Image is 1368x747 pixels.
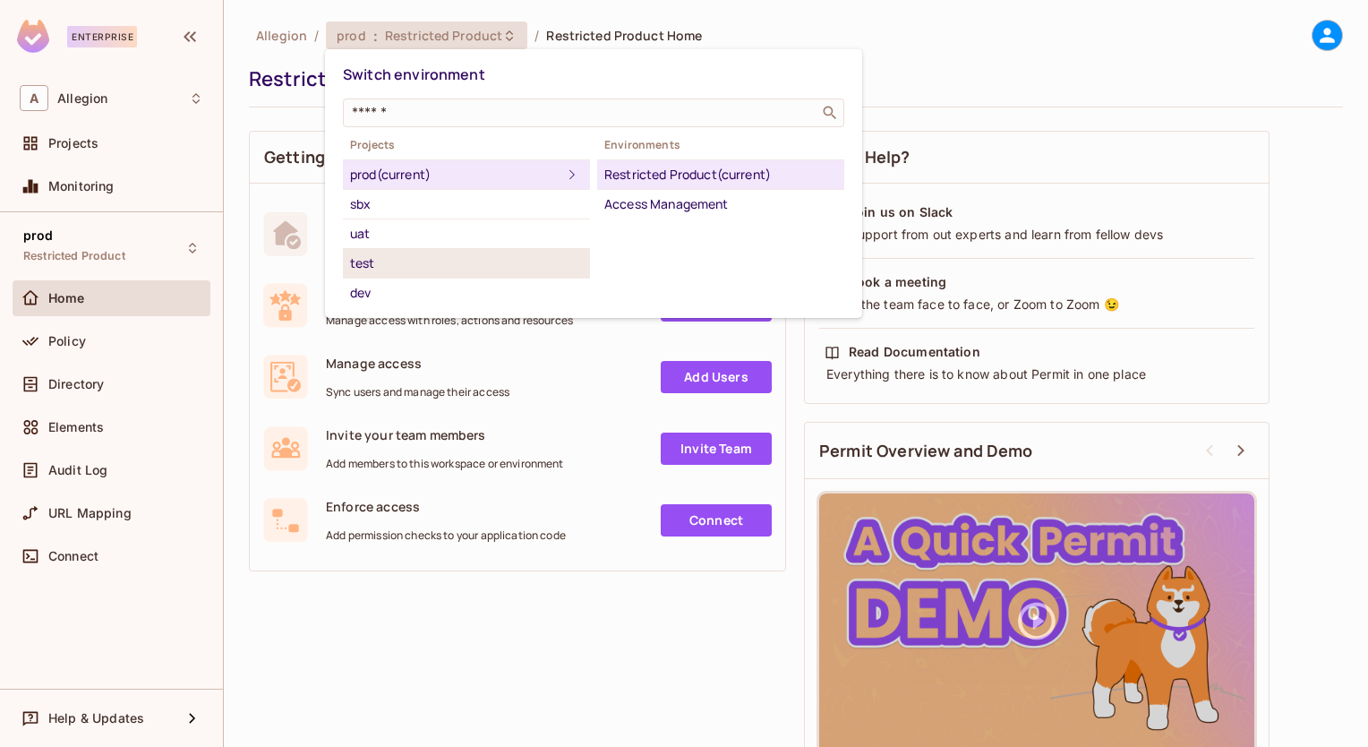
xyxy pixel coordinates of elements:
div: uat [350,223,583,245]
div: Restricted Product (current) [604,164,837,185]
div: test [350,253,583,274]
span: Projects [343,138,590,152]
div: prod (current) [350,164,561,185]
span: Environments [597,138,844,152]
div: sbx [350,193,583,215]
span: Switch environment [343,64,485,84]
div: dev [350,282,583,304]
div: Access Management [604,193,837,215]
